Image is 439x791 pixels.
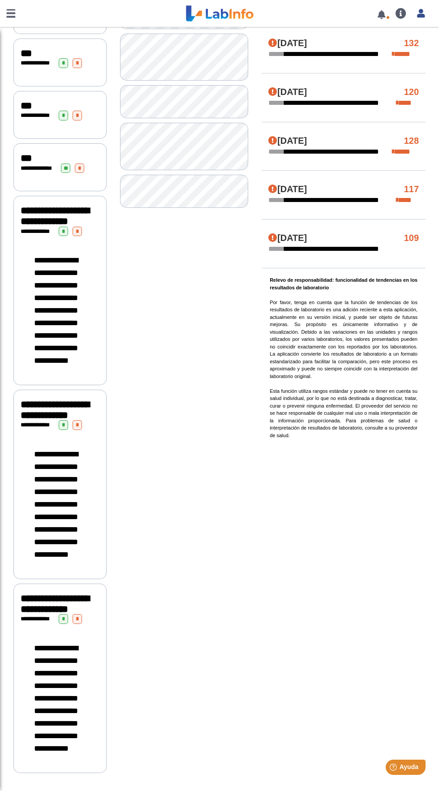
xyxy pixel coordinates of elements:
h4: [DATE] [268,184,307,195]
h4: 109 [404,233,419,244]
h4: 128 [404,136,419,146]
p: Por favor, tenga en cuenta que la función de tendencias de los resultados de laboratorio es una a... [270,276,417,439]
h4: [DATE] [268,38,307,49]
iframe: Help widget launcher [359,756,429,781]
h4: [DATE] [268,136,307,146]
h4: [DATE] [268,233,307,244]
h4: 120 [404,87,419,98]
h4: [DATE] [268,87,307,98]
b: Relevo de responsabilidad: funcionalidad de tendencias en los resultados de laboratorio [270,277,417,290]
h4: 132 [404,38,419,49]
h4: 117 [404,184,419,195]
